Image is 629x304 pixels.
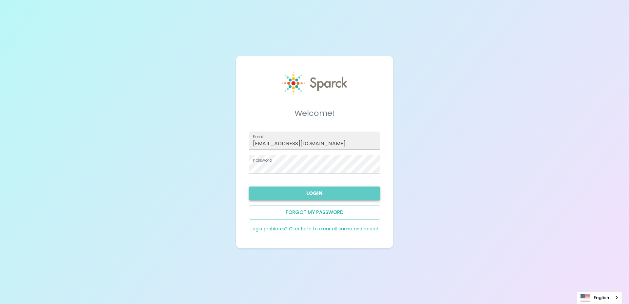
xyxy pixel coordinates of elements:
button: Login [249,187,380,200]
label: Password [253,157,272,163]
a: English [577,292,622,304]
div: Language [577,291,622,304]
img: Sparck logo [282,71,347,95]
a: Login problems? Click here to clear all cache and reload [251,226,378,232]
h5: Welcome! [249,108,380,118]
aside: Language selected: English [577,291,622,304]
label: Email [253,134,263,139]
button: Forgot my password [249,206,380,219]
